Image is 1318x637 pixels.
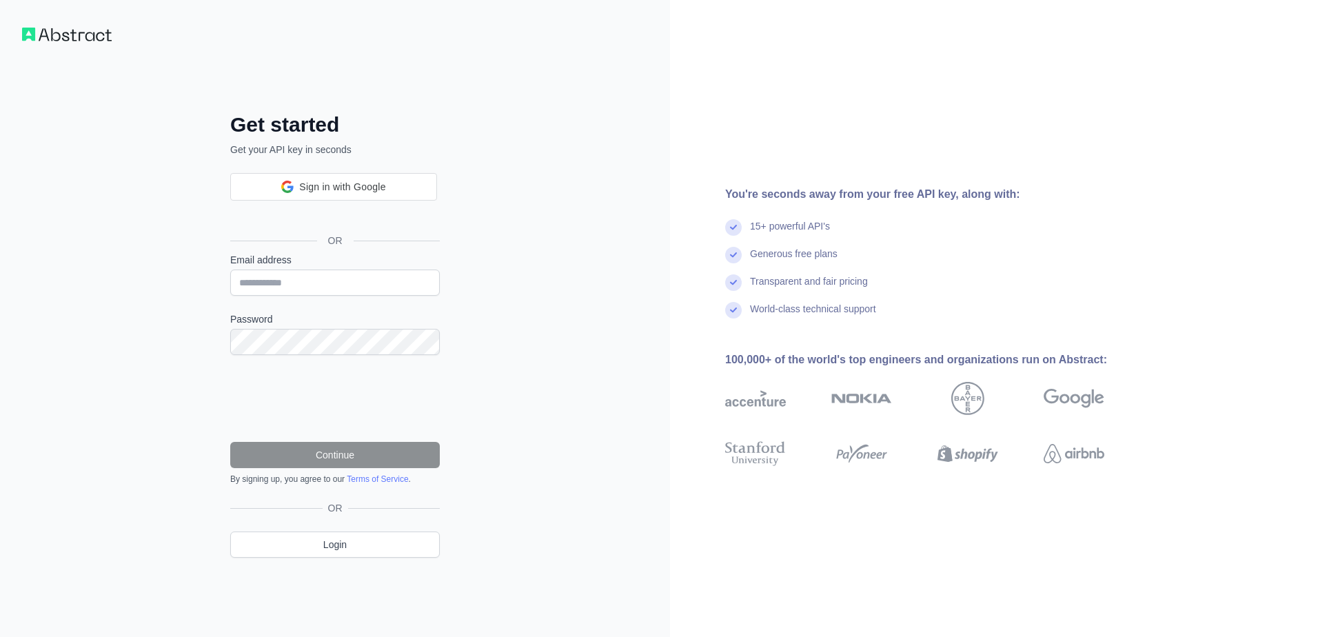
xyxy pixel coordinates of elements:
img: Workflow [22,28,112,41]
div: By signing up, you agree to our . [230,474,440,485]
iframe: reCAPTCHA [230,372,440,425]
a: Terms of Service [347,474,408,484]
img: google [1044,382,1104,415]
div: You're seconds away from your free API key, along with: [725,186,1148,203]
div: World-class technical support [750,302,876,330]
img: check mark [725,302,742,318]
div: Transparent and fair pricing [750,274,868,302]
div: 15+ powerful API's [750,219,830,247]
img: stanford university [725,438,786,469]
a: Login [230,532,440,558]
span: OR [323,501,348,515]
img: shopify [937,438,998,469]
span: Sign in with Google [299,180,385,194]
p: Get your API key in seconds [230,143,440,156]
span: OR [317,234,354,247]
img: accenture [725,382,786,415]
img: payoneer [831,438,892,469]
div: Sign in with Google [230,173,437,201]
img: check mark [725,274,742,291]
button: Continue [230,442,440,468]
iframe: Sign in with Google Button [223,199,444,230]
img: check mark [725,219,742,236]
img: airbnb [1044,438,1104,469]
label: Email address [230,253,440,267]
div: Generous free plans [750,247,838,274]
div: 100,000+ of the world's top engineers and organizations run on Abstract: [725,352,1148,368]
img: nokia [831,382,892,415]
img: bayer [951,382,984,415]
img: check mark [725,247,742,263]
h2: Get started [230,112,440,137]
label: Password [230,312,440,326]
